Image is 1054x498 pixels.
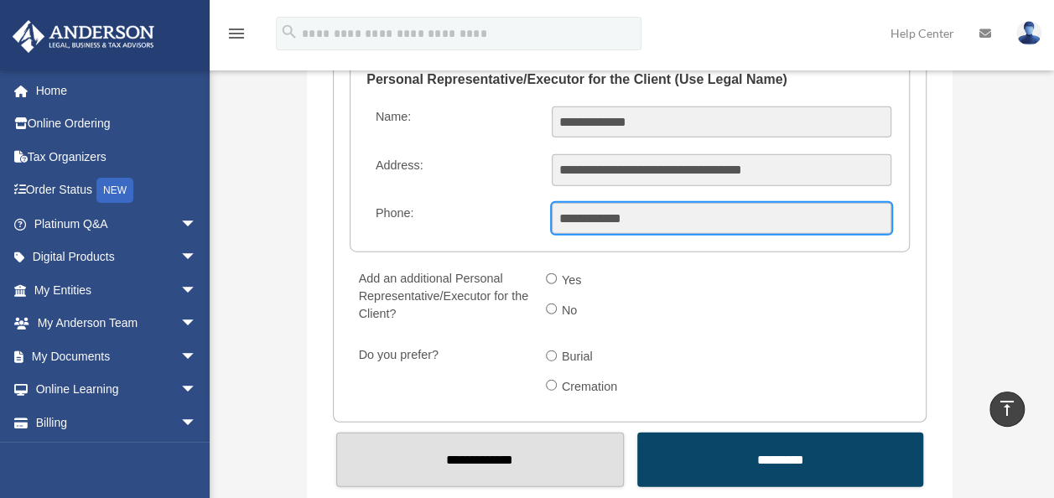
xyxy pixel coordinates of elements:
span: arrow_drop_down [180,307,214,341]
i: vertical_align_top [997,398,1017,418]
span: arrow_drop_down [180,273,214,308]
label: Name: [368,106,538,138]
i: search [280,23,299,41]
span: arrow_drop_down [180,340,214,374]
label: Add an additional Personal Representative/Executor for the Client? [351,267,532,327]
label: Burial [557,345,600,371]
label: Do you prefer? [351,345,532,404]
a: Online Ordering [12,107,222,141]
div: NEW [96,178,133,203]
a: Tax Organizers [12,140,222,174]
label: Yes [557,267,589,294]
a: Events Calendar [12,439,222,473]
legend: Personal Representative/Executor for the Client (Use Legal Name) [366,54,893,105]
a: Home [12,74,222,107]
a: My Documentsarrow_drop_down [12,340,222,373]
img: User Pic [1016,21,1041,45]
span: arrow_drop_down [180,406,214,440]
a: Platinum Q&Aarrow_drop_down [12,207,222,241]
span: arrow_drop_down [180,207,214,241]
a: My Entitiesarrow_drop_down [12,273,222,307]
span: arrow_drop_down [180,241,214,275]
a: Order StatusNEW [12,174,222,208]
a: menu [226,29,247,44]
a: Digital Productsarrow_drop_down [12,241,222,274]
label: Address: [368,154,538,186]
label: Phone: [368,203,538,235]
a: vertical_align_top [989,392,1025,427]
span: arrow_drop_down [180,373,214,407]
label: Cremation [557,374,625,401]
i: menu [226,23,247,44]
a: My Anderson Teamarrow_drop_down [12,307,222,340]
label: No [557,298,584,324]
a: Billingarrow_drop_down [12,406,222,439]
img: Anderson Advisors Platinum Portal [8,20,159,53]
a: Online Learningarrow_drop_down [12,373,222,407]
